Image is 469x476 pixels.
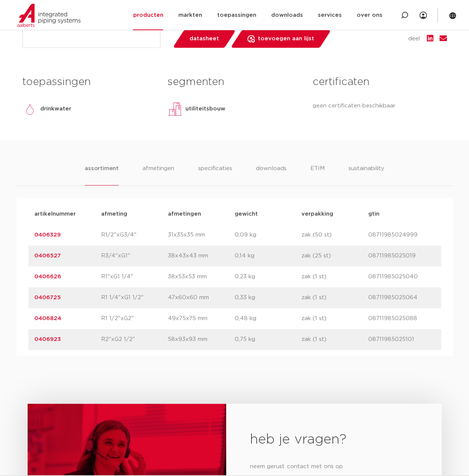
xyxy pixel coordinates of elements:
[301,335,368,344] p: zak (1 st)
[235,251,301,260] p: 0,14 kg
[101,335,168,344] p: R2"xG2 1/2"
[258,33,314,45] span: toevoegen aan lijst
[368,231,435,239] p: 08711985024999
[301,293,368,302] p: zak (1 st)
[85,164,119,185] li: assortiment
[168,210,235,219] p: afmetingen
[101,314,168,323] p: R1 1/2"xG2"
[368,251,435,260] p: 08711985025019
[168,272,235,281] p: 38x53x53 mm
[34,295,61,300] a: 0406725
[301,314,368,323] p: zak (1 st)
[168,314,235,323] p: 49x75x75 mm
[368,314,435,323] p: 08711985025088
[168,335,235,344] p: 58x93x93 mm
[172,30,236,48] a: datasheet
[34,210,101,219] p: artikelnummer
[168,293,235,302] p: 47x60x60 mm
[235,314,301,323] p: 0,48 kg
[235,335,301,344] p: 0,75 kg
[250,430,418,448] h2: heb je vragen?
[22,101,37,116] img: drinkwater
[168,101,182,116] img: utiliteitsbouw
[34,336,61,342] a: 0406923
[301,272,368,281] p: zak (1 st)
[313,101,447,110] p: geen certificaten beschikbaar
[301,210,368,219] p: verpakking
[34,253,61,259] a: 0406527
[190,33,219,45] span: datasheet
[301,231,368,239] p: zak (50 st)
[34,274,61,279] a: 0406626
[40,104,71,113] p: drinkwater
[198,164,232,185] li: specificaties
[101,231,168,239] p: R1/2"xG3/4"
[22,75,156,90] h3: toepassingen
[143,164,174,185] li: afmetingen
[235,210,301,219] p: gewicht
[368,210,435,219] p: gtin
[301,251,368,260] p: zak (25 st)
[235,231,301,239] p: 0,09 kg
[235,293,301,302] p: 0,33 kg
[168,75,301,90] h3: segmenten
[101,210,168,219] p: afmeting
[101,272,168,281] p: R1"xG1 1/4"
[310,164,325,185] li: ETIM
[34,316,61,321] a: 0406824
[368,335,435,344] p: 08711985025101
[256,164,287,185] li: downloads
[250,460,418,472] p: neem gerust contact met ons op
[368,272,435,281] p: 08711985025040
[368,293,435,302] p: 08711985025064
[101,293,168,302] p: R1 1/4"xG1 1/2"
[408,34,421,43] span: deel:
[235,272,301,281] p: 0,23 kg
[185,104,225,113] p: utiliteitsbouw
[348,164,384,185] li: sustainability
[168,251,235,260] p: 38x43x43 mm
[168,231,235,239] p: 31x35x35 mm
[34,232,61,238] a: 0406329
[313,75,447,90] h3: certificaten
[101,251,168,260] p: R3/4"xG1"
